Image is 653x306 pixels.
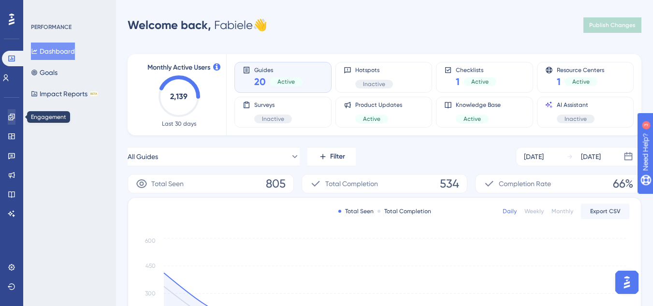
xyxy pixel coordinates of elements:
[581,204,629,219] button: Export CSV
[266,176,286,191] span: 805
[456,66,496,73] span: Checklists
[355,66,393,74] span: Hotspots
[31,85,98,102] button: Impact ReportsBETA
[254,101,292,109] span: Surveys
[89,91,98,96] div: BETA
[557,66,604,73] span: Resource Centers
[23,2,60,14] span: Need Help?
[355,101,402,109] span: Product Updates
[464,115,481,123] span: Active
[377,207,431,215] div: Total Completion
[613,176,633,191] span: 66%
[67,5,70,13] div: 3
[254,66,303,73] span: Guides
[503,207,517,215] div: Daily
[128,18,211,32] span: Welcome back,
[162,120,196,128] span: Last 30 days
[128,17,267,33] div: Fabiele 👋
[363,115,380,123] span: Active
[128,147,300,166] button: All Guides
[128,151,158,162] span: All Guides
[31,64,58,81] button: Goals
[147,62,210,73] span: Monthly Active Users
[338,207,374,215] div: Total Seen
[524,207,544,215] div: Weekly
[590,207,621,215] span: Export CSV
[456,75,460,88] span: 1
[551,207,573,215] div: Monthly
[307,147,356,166] button: Filter
[565,115,587,123] span: Inactive
[145,290,156,297] tspan: 300
[31,23,72,31] div: PERFORMANCE
[456,101,501,109] span: Knowledge Base
[170,92,188,101] text: 2,139
[363,80,385,88] span: Inactive
[557,75,561,88] span: 1
[254,75,266,88] span: 20
[330,151,345,162] span: Filter
[471,78,489,86] span: Active
[589,21,636,29] span: Publish Changes
[557,101,595,109] span: AI Assistant
[581,151,601,162] div: [DATE]
[524,151,544,162] div: [DATE]
[583,17,641,33] button: Publish Changes
[145,237,156,244] tspan: 600
[440,176,459,191] span: 534
[612,268,641,297] iframe: UserGuiding AI Assistant Launcher
[262,115,284,123] span: Inactive
[145,262,156,269] tspan: 450
[151,178,184,189] span: Total Seen
[277,78,295,86] span: Active
[499,178,551,189] span: Completion Rate
[572,78,590,86] span: Active
[31,43,75,60] button: Dashboard
[325,178,378,189] span: Total Completion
